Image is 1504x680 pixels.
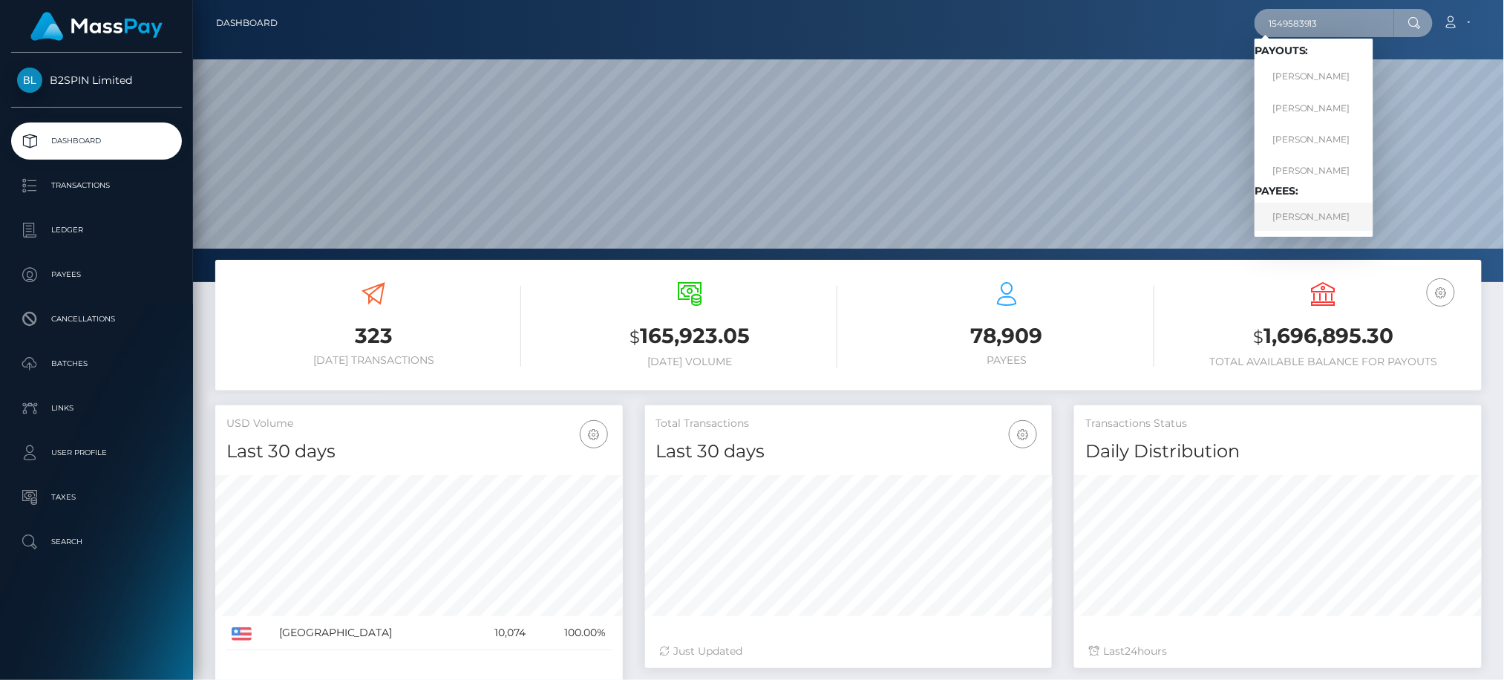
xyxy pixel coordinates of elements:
p: Dashboard [17,130,176,152]
h6: Payees: [1255,185,1373,197]
a: Links [11,390,182,427]
img: MassPay Logo [30,12,163,41]
a: [PERSON_NAME] [1255,63,1373,91]
p: Transactions [17,174,176,197]
img: US.png [232,627,252,641]
p: Taxes [17,486,176,509]
a: Dashboard [216,7,278,39]
a: Batches [11,345,182,382]
h5: Transactions Status [1085,416,1471,431]
h5: Total Transactions [656,416,1042,431]
a: [PERSON_NAME] [1255,203,1373,230]
a: Ledger [11,212,182,249]
div: Just Updated [660,644,1038,659]
a: Search [11,523,182,560]
h6: Payees [860,354,1154,367]
a: Dashboard [11,122,182,160]
h4: Last 30 days [226,439,612,465]
td: 10,074 [466,616,531,650]
p: Ledger [17,219,176,241]
p: User Profile [17,442,176,464]
div: Last hours [1089,644,1467,659]
h6: Total Available Balance for Payouts [1177,356,1471,368]
span: 24 [1125,644,1137,658]
span: B2SPIN Limited [11,73,182,87]
p: Payees [17,264,176,286]
h3: 323 [226,321,521,350]
h6: Payouts: [1255,45,1373,57]
h4: Last 30 days [656,439,1042,465]
h4: Daily Distribution [1085,439,1471,465]
input: Search... [1255,9,1394,37]
h3: 78,909 [860,321,1154,350]
p: Links [17,397,176,419]
a: [PERSON_NAME] [1255,157,1373,184]
a: Taxes [11,479,182,516]
small: $ [1253,327,1263,347]
td: [GEOGRAPHIC_DATA] [274,616,466,650]
td: 100.00% [531,616,612,650]
p: Batches [17,353,176,375]
a: [PERSON_NAME] [1255,125,1373,153]
img: B2SPIN Limited [17,68,42,93]
a: Transactions [11,167,182,204]
h3: 1,696,895.30 [1177,321,1471,352]
p: Search [17,531,176,553]
h6: [DATE] Volume [543,356,838,368]
a: [PERSON_NAME] [1255,94,1373,122]
h5: USD Volume [226,416,612,431]
small: $ [630,327,641,347]
h6: [DATE] Transactions [226,354,521,367]
a: Cancellations [11,301,182,338]
a: Payees [11,256,182,293]
h3: 165,923.05 [543,321,838,352]
p: Cancellations [17,308,176,330]
a: User Profile [11,434,182,471]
